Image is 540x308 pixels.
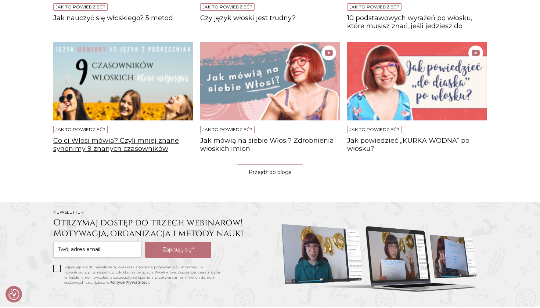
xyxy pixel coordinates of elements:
[109,280,150,285] a: Polityce Prywatności.
[53,210,266,215] h2: Newsletter
[200,137,340,152] a: Jak mówią na siebie Włosi? Zdrobnienia włoskich imion
[8,289,19,300] img: Revisit consent button
[347,14,487,29] a: 10 podstawowych wyrażeń po włosku, które musisz znać, jeśli jedziesz do [GEOGRAPHIC_DATA] na wakacje
[64,265,224,285] p: Zapisując się do newslettera, wyrażasz zgodę na przesyłanie Ci informacji o nowościach, promocjac...
[8,289,19,300] button: Preferencje co do zgód
[202,127,252,132] a: Jak to powiedzieć?
[53,218,266,239] h3: Otrzymaj dostęp do trzech webinarów! Motywacja, organizacja i metody nauki
[53,242,141,258] input: Twój adres email
[145,242,211,258] button: Zapisuję się!*
[53,137,193,152] a: Co ci Włosi mówią? Czyli mniej znane synonimy 9 znanych czasowników
[202,4,252,10] a: Jak to powiedzieć?
[349,4,399,10] a: Jak to powiedzieć?
[237,164,303,180] a: Przejdź do bloga
[55,127,105,132] a: Jak to powiedzieć?
[55,4,105,10] a: Jak to powiedzieć?
[200,14,340,29] a: Czy język włoski jest trudny?
[53,14,193,29] a: Jak nauczyć się włoskiego? 5 metod
[349,127,399,132] a: Jak to powiedzieć?
[347,137,487,152] a: Jak powiedzieć „KURKA WODNA” po włosku?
